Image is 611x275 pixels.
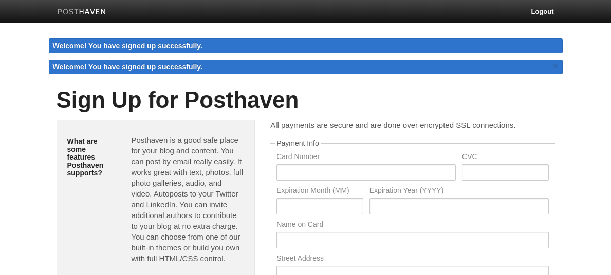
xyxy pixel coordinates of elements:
[462,153,548,163] label: CVC
[276,254,548,264] label: Street Address
[270,120,554,130] p: All payments are secure and are done over encrypted SSL connections.
[57,88,555,112] h1: Sign Up for Posthaven
[276,153,456,163] label: Card Number
[276,221,548,230] label: Name on Card
[67,137,116,177] h5: What are some features Posthaven supports?
[131,134,244,264] p: Posthaven is a good safe place for your blog and content. You can post by email really easily. It...
[551,60,560,72] a: ×
[276,187,363,197] label: Expiration Month (MM)
[275,140,321,147] legend: Payment Info
[58,9,106,16] img: Posthaven-bar
[53,63,203,71] span: Welcome! You have signed up successfully.
[49,38,563,53] div: Welcome! You have signed up successfully.
[369,187,549,197] label: Expiration Year (YYYY)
